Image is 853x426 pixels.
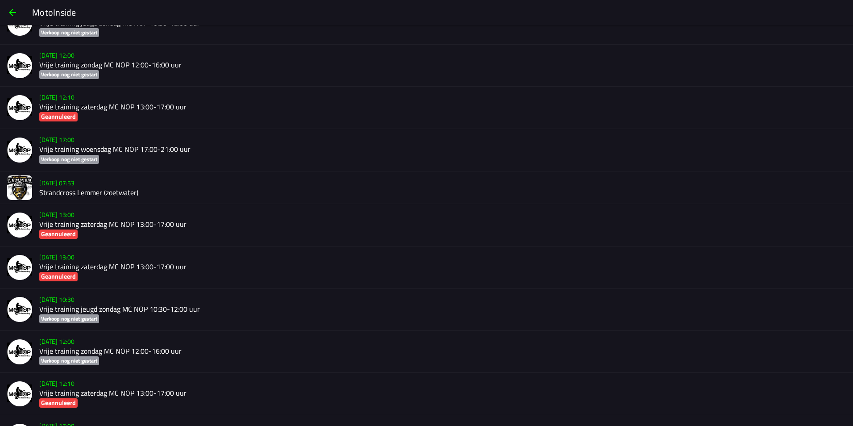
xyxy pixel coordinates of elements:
[7,297,32,322] img: NjdwpvkGicnr6oC83998ZTDUeXJJ29cK9cmzxz8K.png
[39,263,846,271] h2: Vrije training zaterdag MC NOP 13:00-17:00 uur
[41,155,97,163] ion-text: Verkoop nog niet gestart
[7,213,32,238] img: NjdwpvkGicnr6oC83998ZTDUeXJJ29cK9cmzxz8K.png
[39,347,846,355] h2: Vrije training zondag MC NOP 12:00-16:00 uur
[39,337,75,346] ion-text: [DATE] 12:00
[7,95,32,120] img: xQcfaqx9ZgGAjObrBt16Ymxmwm2lrqClRdRoCJ9Z.png
[39,103,846,111] h2: Vrije training zaterdag MC NOP 13:00-17:00 uur
[39,178,75,188] ion-text: [DATE] 07:53
[7,175,32,200] img: a9SkHtffX4qJPxF9BkgCHDCJhrN51yrGSwKqAEmx.jpg
[7,339,32,364] img: NjdwpvkGicnr6oC83998ZTDUeXJJ29cK9cmzxz8K.png
[41,271,76,281] ion-text: Geannuleerd
[39,295,75,304] ion-text: [DATE] 10:30
[39,50,75,60] ion-text: [DATE] 12:00
[7,138,32,163] img: NjdwpvkGicnr6oC83998ZTDUeXJJ29cK9cmzxz8K.png
[23,6,853,19] ion-title: MotoInside
[39,92,75,102] ion-text: [DATE] 12:10
[39,220,846,229] h2: Vrije training zaterdag MC NOP 13:00-17:00 uur
[41,70,97,79] ion-text: Verkoop nog niet gestart
[39,61,846,69] h2: Vrije training zondag MC NOP 12:00-16:00 uur
[7,381,32,406] img: xQcfaqx9ZgGAjObrBt16Ymxmwm2lrqClRdRoCJ9Z.png
[41,398,76,407] ion-text: Geannuleerd
[41,112,76,121] ion-text: Geannuleerd
[41,314,97,323] ion-text: Verkoop nog niet gestart
[7,255,32,280] img: NjdwpvkGicnr6oC83998ZTDUeXJJ29cK9cmzxz8K.png
[39,305,846,313] h2: Vrije training jeugd zondag MC NOP 10:30-12:00 uur
[39,389,846,397] h2: Vrije training zaterdag MC NOP 13:00-17:00 uur
[39,135,75,144] ion-text: [DATE] 17:00
[41,356,97,365] ion-text: Verkoop nog niet gestart
[39,188,846,197] h2: Strandcross Lemmer (zoetwater)
[41,28,97,37] ion-text: Verkoop nog niet gestart
[39,252,75,262] ion-text: [DATE] 13:00
[41,229,76,238] ion-text: Geannuleerd
[39,210,75,219] ion-text: [DATE] 13:00
[39,379,75,388] ion-text: [DATE] 12:10
[39,145,846,154] h2: Vrije training woensdag MC NOP 17:00-21:00 uur
[7,53,32,78] img: NjdwpvkGicnr6oC83998ZTDUeXJJ29cK9cmzxz8K.png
